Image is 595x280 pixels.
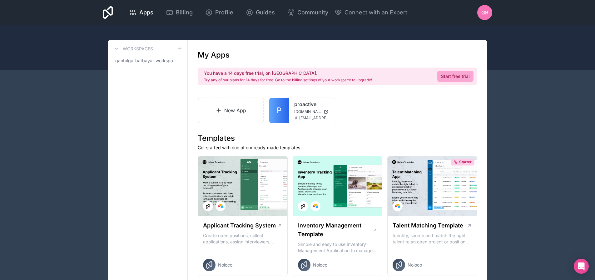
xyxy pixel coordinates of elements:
span: Noloco [408,262,422,268]
a: Guides [241,6,280,19]
a: Start free trial [437,71,474,82]
a: Community [282,6,333,19]
h1: Talent Matching Template [393,221,463,230]
a: Workspaces [113,45,153,53]
img: Airtable Logo [395,204,400,209]
span: GB [481,9,488,16]
span: Noloco [313,262,327,268]
span: Profile [215,8,233,17]
h2: You have a 14 days free trial, on [GEOGRAPHIC_DATA]. [204,70,372,76]
a: gantulga-batbayar-workspace [113,55,182,66]
span: [EMAIL_ADDRESS][DOMAIN_NAME] [299,115,330,120]
span: gantulga-batbayar-workspace [115,58,177,64]
a: New App [198,98,264,123]
span: Community [297,8,328,17]
p: Simple and easy to use Inventory Management Application to manage your stock, orders and Manufact... [298,241,377,254]
h1: My Apps [198,50,230,60]
span: [DOMAIN_NAME] [294,109,321,114]
a: Apps [124,6,158,19]
span: P [277,105,281,115]
span: Guides [256,8,275,17]
p: Create open positions, collect applications, assign interviewers, centralise candidate feedback a... [203,232,282,245]
a: proactive [294,100,330,108]
a: P [269,98,289,123]
p: Get started with one of our ready-made templates [198,145,477,151]
p: Try any of our plans for 14 days for free. Go to the billing settings of your workspace to upgrade! [204,78,372,83]
h1: Templates [198,133,477,143]
img: Airtable Logo [218,204,223,209]
span: Noloco [218,262,232,268]
p: Identify, source and match the right talent to an open project or position with our Talent Matchi... [393,232,472,245]
span: Billing [176,8,193,17]
a: Billing [161,6,198,19]
h1: Inventory Management Template [298,221,373,239]
h3: Workspaces [123,46,153,52]
span: Connect with an Expert [345,8,407,17]
img: Airtable Logo [313,204,318,209]
span: Starter [459,160,472,165]
a: [DOMAIN_NAME] [294,109,330,114]
div: Open Intercom Messenger [574,259,589,274]
button: Connect with an Expert [335,8,407,17]
a: Profile [200,6,238,19]
h1: Applicant Tracking System [203,221,276,230]
span: Apps [139,8,153,17]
